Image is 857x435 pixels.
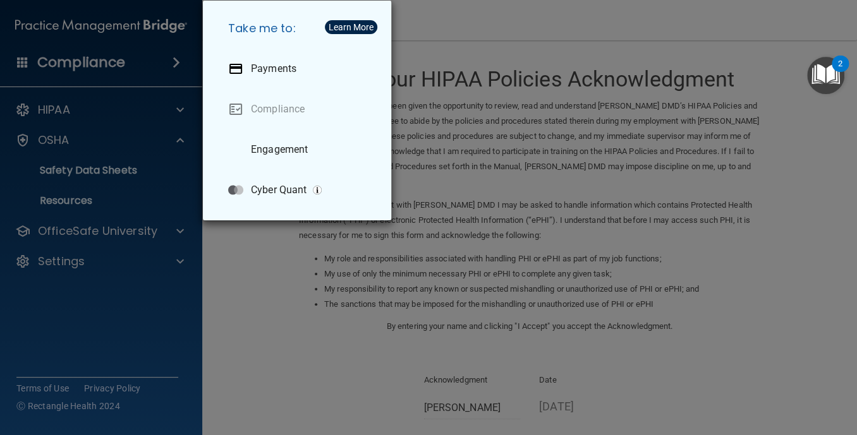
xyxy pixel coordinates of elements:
a: Payments [218,51,381,86]
button: Open Resource Center, 2 new notifications [807,57,844,94]
a: Cyber Quant [218,172,381,208]
div: Learn More [329,23,374,32]
h5: Take me to: [218,11,381,46]
p: Cyber Quant [251,184,307,196]
button: Learn More [325,20,377,34]
a: Compliance [218,92,381,127]
a: Engagement [218,132,381,167]
p: Engagement [251,143,308,156]
div: 2 [838,64,842,80]
p: Payments [251,63,296,75]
